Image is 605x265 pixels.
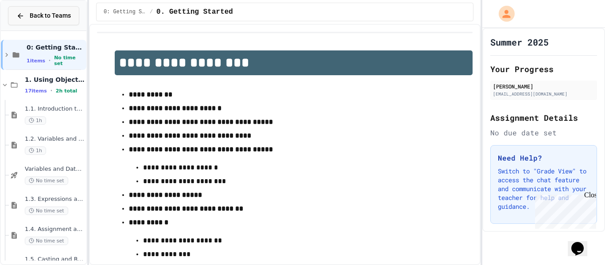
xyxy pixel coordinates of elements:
iframe: chat widget [531,191,596,229]
button: Back to Teams [8,6,79,25]
span: 1h [25,146,46,155]
p: Switch to "Grade View" to access the chat feature and communicate with your teacher for help and ... [498,167,589,211]
div: [PERSON_NAME] [493,82,594,90]
span: 1h [25,116,46,125]
span: 0. Getting Started [156,7,233,17]
span: 1. Using Objects and Methods [25,76,85,84]
h3: Need Help? [498,153,589,163]
span: Variables and Data Types - Quiz [25,165,85,173]
h1: Summer 2025 [490,36,549,48]
span: 1 items [27,58,45,64]
h2: Your Progress [490,63,597,75]
span: • [49,57,50,64]
span: No time set [25,207,68,215]
span: • [50,87,52,94]
span: No time set [54,55,85,66]
span: 1.4. Assignment and Input [25,226,85,233]
h2: Assignment Details [490,111,597,124]
span: No time set [25,177,68,185]
span: Back to Teams [30,11,71,20]
span: 0: Getting Started [104,8,146,15]
span: 1.2. Variables and Data Types [25,135,85,143]
div: [EMAIL_ADDRESS][DOMAIN_NAME] [493,91,594,97]
iframe: chat widget [568,230,596,256]
span: / [150,8,153,15]
div: Chat with us now!Close [4,4,61,56]
span: 1.5. Casting and Ranges of Values [25,256,85,263]
span: 17 items [25,88,47,94]
span: 1.1. Introduction to Algorithms, Programming, and Compilers [25,105,85,113]
span: 1.3. Expressions and Output [New] [25,196,85,203]
span: No time set [25,237,68,245]
div: No due date set [490,127,597,138]
span: 0: Getting Started [27,43,85,51]
div: My Account [489,4,517,24]
span: 2h total [56,88,78,94]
